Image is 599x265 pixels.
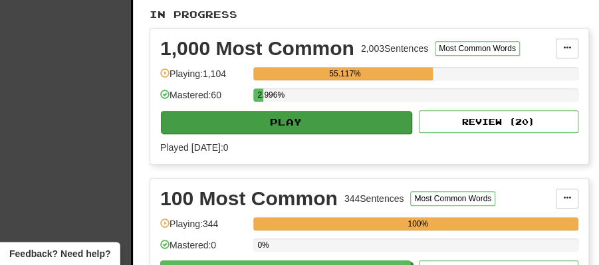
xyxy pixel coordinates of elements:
button: Play [161,111,412,133]
div: 344 Sentences [344,192,404,205]
div: Playing: 344 [160,217,247,239]
button: Review (20) [419,110,578,133]
div: 2.996% [257,88,263,102]
span: Played [DATE]: 0 [160,142,228,153]
div: 100 Most Common [160,189,338,209]
span: Open feedback widget [9,247,110,260]
div: 1,000 Most Common [160,39,354,58]
p: In Progress [150,8,589,21]
div: 100% [257,217,578,230]
button: Most Common Words [410,191,495,206]
div: 2,003 Sentences [361,42,428,55]
div: Mastered: 0 [160,238,247,260]
div: 55.117% [257,67,432,80]
div: Playing: 1,104 [160,67,247,89]
button: Most Common Words [435,41,520,56]
div: Mastered: 60 [160,88,247,110]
